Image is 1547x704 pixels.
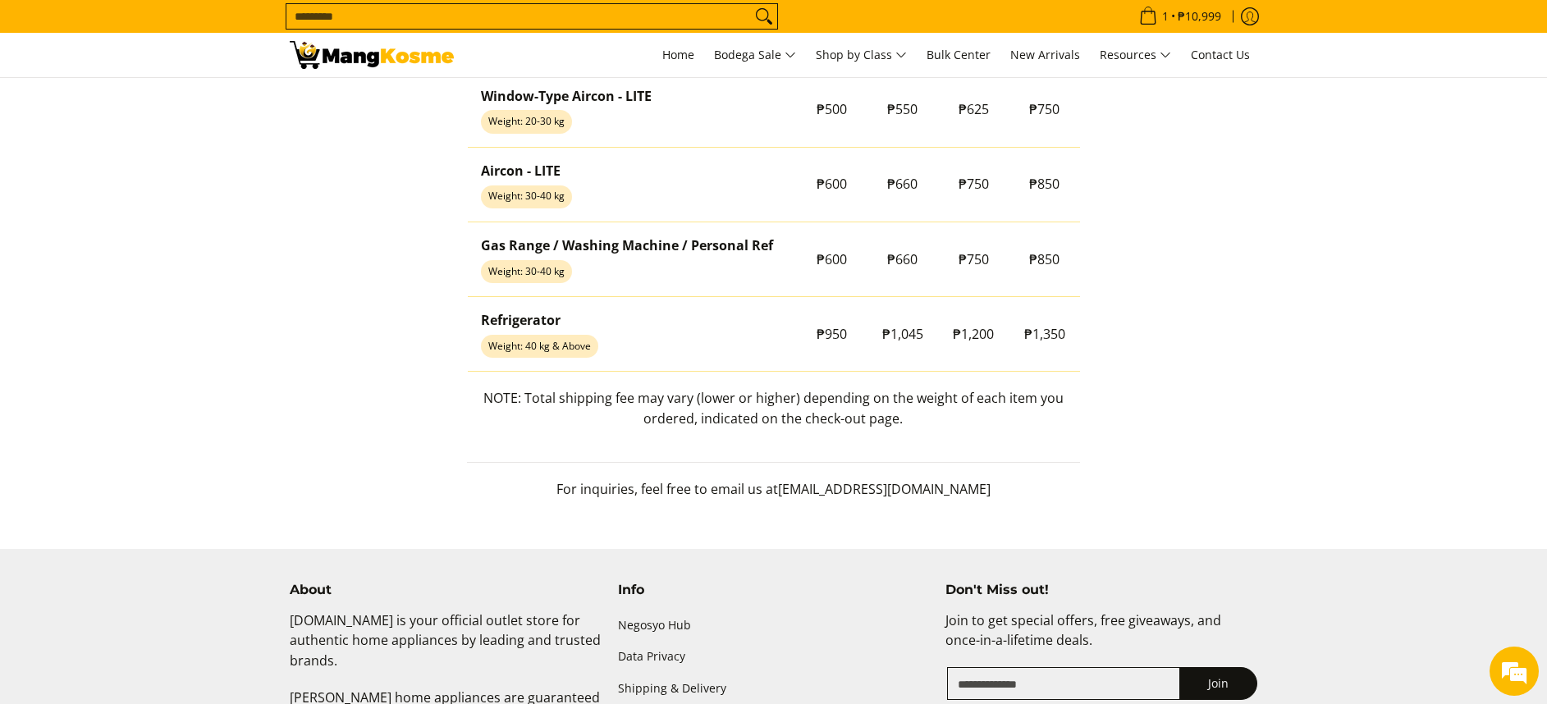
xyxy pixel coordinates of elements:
[945,610,1257,668] p: Join to get special offers, free giveaways, and once-in-a-lifetime deals.
[1100,45,1171,66] span: Resources
[290,41,454,69] img: Shipping &amp; Delivery Page l Mang Kosme: Home Appliances Warehouse Sale!
[481,236,773,254] strong: Gas Range / Washing Machine / Personal Ref
[470,33,1258,77] nav: Main Menu
[481,185,572,208] span: Weight: 30-40 kg
[481,87,652,105] strong: Window-Type Aircon - LITE
[290,610,602,688] p: [DOMAIN_NAME] is your official outlet store for authentic home appliances by leading and trusted ...
[808,33,915,77] a: Shop by Class
[1002,33,1088,77] a: New Arrivals
[481,311,561,329] strong: Refrigerator
[1175,11,1224,22] span: ₱10,999
[1191,47,1250,62] span: Contact Us
[290,582,602,598] h4: About
[467,479,1080,516] p: For inquiries, feel free to email us at
[1092,33,1179,77] a: Resources
[481,260,572,283] span: Weight: 30-40 kg
[1134,7,1226,25] span: •
[1029,175,1060,193] span: ₱850
[481,110,572,133] span: Weight: 20-30 kg
[953,325,994,343] span: ₱1,200
[927,47,991,62] span: Bulk Center
[654,33,703,77] a: Home
[796,72,867,147] td: ₱500
[662,47,694,62] span: Home
[959,250,989,268] span: ₱750
[706,33,804,77] a: Bodega Sale
[618,673,930,704] a: Shipping & Delivery
[618,610,930,642] a: Negosyo Hub
[816,45,907,66] span: Shop by Class
[887,100,918,118] span: ₱550
[467,388,1080,446] p: NOTE: Total shipping fee may vary (lower or higher) depending on the weight of each item you orde...
[882,325,923,343] span: ₱1,045
[618,642,930,673] a: Data Privacy
[959,175,989,193] span: ₱750
[887,175,918,193] span: ₱660
[918,33,999,77] a: Bulk Center
[1179,667,1257,700] button: Join
[714,45,796,66] span: Bodega Sale
[1029,250,1060,268] span: ₱850
[796,222,867,296] td: ₱600
[887,250,918,268] span: ₱660
[481,335,598,358] span: Weight: 40 kg & Above
[817,325,847,343] span: ₱950
[959,100,989,118] span: ₱625
[796,147,867,222] td: ₱600
[751,4,777,29] button: Search
[481,162,561,180] strong: Aircon - LITE
[1183,33,1258,77] a: Contact Us
[778,480,991,498] span: [EMAIL_ADDRESS][DOMAIN_NAME]
[1160,11,1171,22] span: 1
[1029,100,1060,118] span: ₱750
[945,582,1257,598] h4: Don't Miss out!
[1024,325,1065,343] span: ₱1,350
[1010,47,1080,62] span: New Arrivals
[618,582,930,598] h4: Info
